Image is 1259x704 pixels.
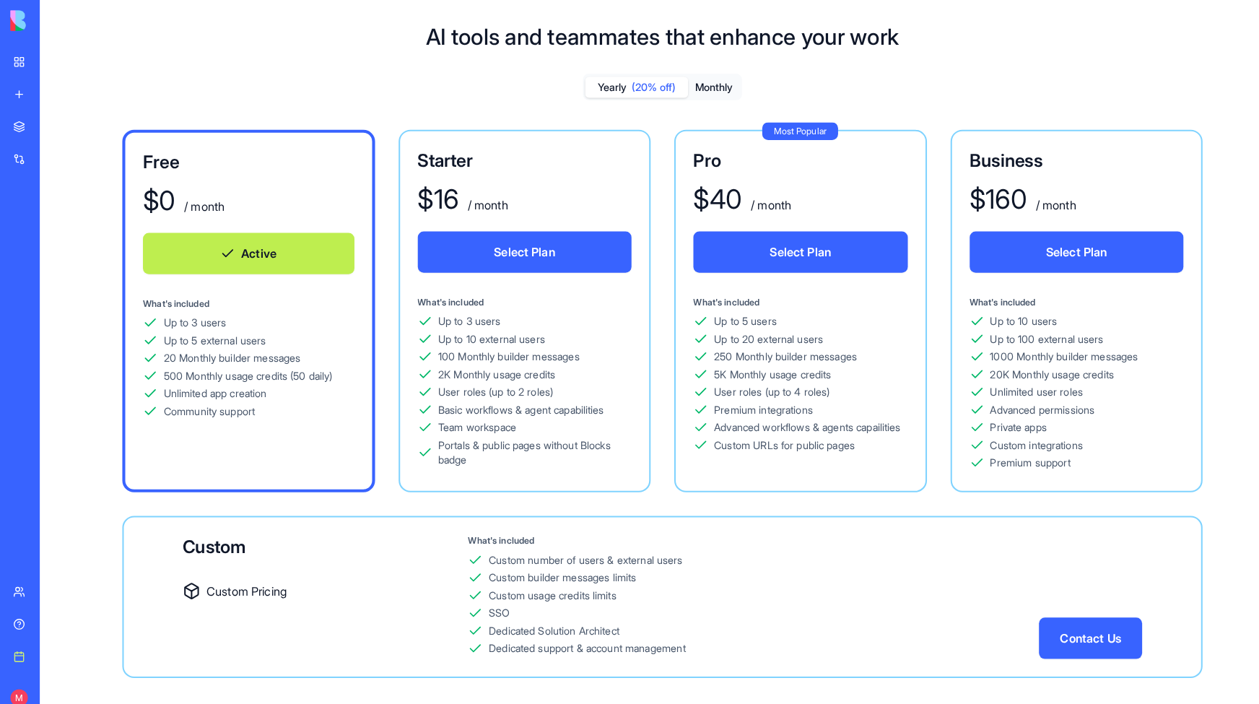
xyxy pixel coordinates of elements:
[661,127,908,482] a: Most PopularPro$40 / monthSelect PlanWhat's includedUp to 5 usersUp to 20 external users250 Month...
[430,412,506,426] div: Team workspace
[140,292,347,303] div: What's included
[733,192,775,209] div: / month
[1018,605,1119,646] button: Contact Us
[970,308,1036,322] div: Up to 10 users
[10,675,27,692] span: M
[179,524,458,547] div: Custom
[700,429,837,443] div: Custom URLs for public pages
[430,342,568,357] div: 100 Monthly builder messages
[950,181,1006,209] div: $ 160
[178,194,220,211] div: / month
[679,181,727,209] div: $ 40
[409,146,619,169] div: Starter
[970,446,1049,461] div: Premium support
[479,542,668,556] div: Custom number of users & external users
[479,611,606,625] div: Dedicated Solution Architect
[160,396,250,410] div: Community support
[950,146,1160,169] div: Business
[409,181,450,209] div: $ 16
[140,182,172,211] div: $ 0
[140,228,347,269] button: Active
[679,146,889,169] div: Pro
[430,360,544,374] div: 2K Monthly usage credits
[700,308,761,322] div: Up to 5 users
[479,576,604,591] div: Custom usage credits limits
[140,147,347,170] div: Free
[160,378,261,393] div: Unlimited app creation
[1012,192,1055,209] div: / month
[700,412,882,426] div: Advanced workflows & agents capailities
[747,120,822,137] div: Most Popular
[10,10,100,30] img: logo
[970,325,1081,339] div: Up to 100 external users
[679,227,889,267] button: Select Plan
[160,326,261,341] div: Up to 5 external users
[619,78,662,92] span: (20% off)
[391,127,638,482] a: Starter$16 / monthSelect PlanWhat's includedUp to 3 usersUp to 10 external users100 Monthly build...
[430,325,534,339] div: Up to 10 external users
[430,394,592,409] div: Basic workflows & agent capabilities
[430,308,491,322] div: Up to 3 users
[679,290,889,302] div: What's included
[479,628,671,643] div: Dedicated support & account management
[970,429,1061,443] div: Custom integrations
[160,361,326,375] div: 500 Monthly usage credits (50 daily)
[931,127,1179,482] a: Business$160 / monthSelect PlanWhat's includedUp to 10 usersUp to 100 external users1000 Monthly ...
[458,524,1018,536] div: What's included
[970,377,1061,391] div: Unlimited user roles
[970,342,1115,357] div: 1000 Monthly builder messages
[700,325,806,339] div: Up to 20 external users
[160,344,295,358] div: 20 Monthly builder messages
[950,227,1160,267] button: Select Plan
[700,342,840,357] div: 250 Monthly builder messages
[700,360,814,374] div: 5K Monthly usage credits
[456,192,498,209] div: / month
[479,559,623,573] div: Custom builder messages limits
[409,290,619,302] div: What's included
[970,360,1092,374] div: 20K Monthly usage credits
[970,394,1073,409] div: Advanced permissions
[160,309,222,323] div: Up to 3 users
[430,429,619,458] div: Portals & public pages without Blocks badge
[700,377,813,391] div: User roles (up to 4 roles)
[409,227,619,267] button: Select Plan
[970,412,1026,426] div: Private apps
[479,594,500,608] div: SSO
[950,290,1160,302] div: What's included
[573,75,674,96] button: Yearly
[700,394,796,409] div: Premium integrations
[674,75,725,96] button: Monthly
[202,570,281,588] span: Custom Pricing
[430,377,542,391] div: User roles (up to 2 roles)
[417,23,881,49] h1: AI tools and teammates that enhance your work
